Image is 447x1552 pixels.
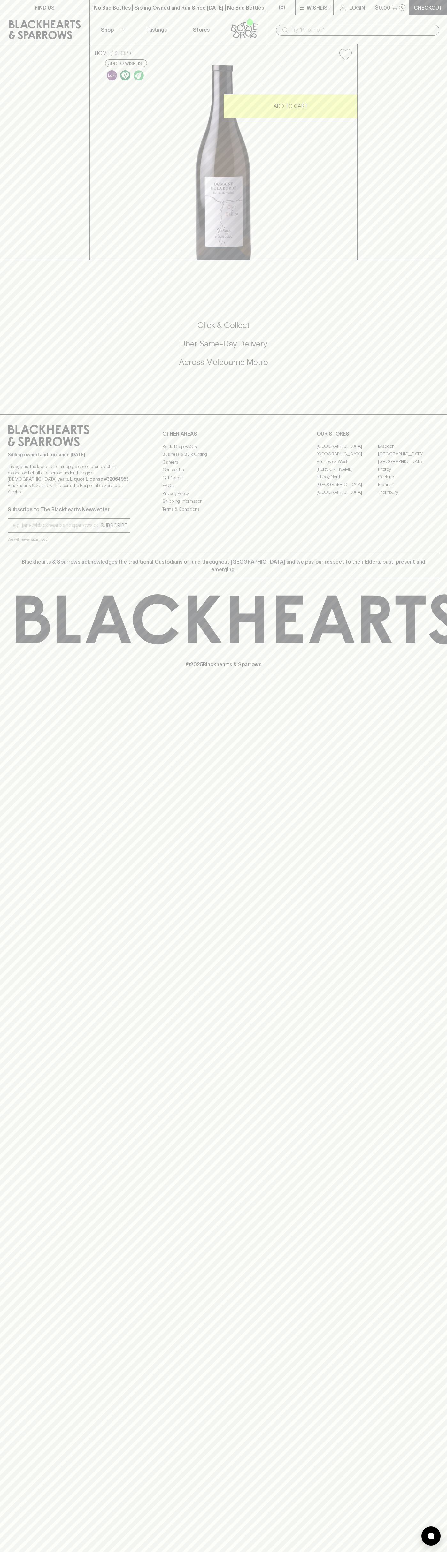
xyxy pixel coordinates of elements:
a: Fitzroy [378,466,439,473]
a: Business & Bulk Gifting [162,451,285,458]
a: FAQ's [162,482,285,490]
p: 0 [401,6,404,9]
p: We will never spam you [8,536,130,543]
a: Terms & Conditions [162,505,285,513]
h5: Uber Same-Day Delivery [8,339,439,349]
p: Shop [101,26,114,34]
a: [GEOGRAPHIC_DATA] [378,450,439,458]
img: 41198.png [90,65,357,260]
a: [GEOGRAPHIC_DATA] [317,443,378,450]
p: OUR STORES [317,430,439,437]
a: Thornbury [378,489,439,496]
p: OTHER AREAS [162,430,285,437]
p: Sibling owned and run since [DATE] [8,452,130,458]
a: Organic [132,69,145,82]
p: ADD TO CART [274,102,308,110]
p: FIND US [35,4,55,11]
button: Add to wishlist [105,59,147,67]
p: Tastings [146,26,167,34]
a: Fitzroy North [317,473,378,481]
p: It is against the law to sell or supply alcohol to, or to obtain alcohol on behalf of a person un... [8,463,130,495]
a: Some may call it natural, others minimum intervention, either way, it’s hands off & maybe even a ... [105,69,119,82]
a: Stores [179,15,224,44]
button: SUBSCRIBE [98,519,130,532]
a: Made without the use of any animal products. [119,69,132,82]
a: Prahran [378,481,439,489]
a: Brunswick West [317,458,378,466]
p: $0.00 [375,4,390,11]
button: Add to wishlist [337,47,354,63]
a: Careers [162,458,285,466]
a: Bottle Drop FAQ's [162,443,285,450]
a: Shipping Information [162,498,285,505]
img: Organic [134,70,144,80]
button: ADD TO CART [224,94,357,118]
img: bubble-icon [428,1533,434,1539]
a: Geelong [378,473,439,481]
a: [GEOGRAPHIC_DATA] [317,489,378,496]
a: Contact Us [162,466,285,474]
div: Call to action block [8,294,439,401]
a: Gift Cards [162,474,285,482]
a: [GEOGRAPHIC_DATA] [378,458,439,466]
a: Braddon [378,443,439,450]
img: Vegan [120,70,130,80]
input: Try "Pinot noir" [291,25,434,35]
img: Lo-Fi [107,70,117,80]
h5: Click & Collect [8,320,439,331]
p: SUBSCRIBE [101,521,127,529]
strong: Liquor License #32064953 [70,476,129,482]
button: Shop [90,15,135,44]
a: Privacy Policy [162,490,285,497]
a: [GEOGRAPHIC_DATA] [317,481,378,489]
p: Stores [193,26,210,34]
p: Login [349,4,365,11]
h5: Across Melbourne Metro [8,357,439,368]
a: HOME [95,50,110,56]
p: Checkout [414,4,443,11]
p: Wishlist [307,4,331,11]
a: [GEOGRAPHIC_DATA] [317,450,378,458]
a: Tastings [134,15,179,44]
a: SHOP [114,50,128,56]
p: Subscribe to The Blackhearts Newsletter [8,506,130,513]
p: Blackhearts & Sparrows acknowledges the traditional Custodians of land throughout [GEOGRAPHIC_DAT... [12,558,435,573]
input: e.g. jane@blackheartsandsparrows.com.au [13,520,98,530]
a: [PERSON_NAME] [317,466,378,473]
